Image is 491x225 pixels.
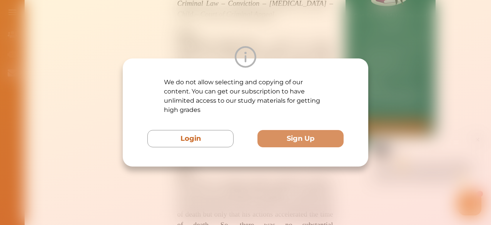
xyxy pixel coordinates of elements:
[67,26,169,49] p: Hey there If you have any questions, I'm here to help! Just text back 'Hi' and choose from the fo...
[67,8,82,22] img: Nini
[147,130,234,147] button: Login
[92,26,99,34] span: 👋
[87,13,95,20] div: Nini
[164,78,327,115] p: We do not allow selecting and copying of our content. You can get our subscription to have unlimi...
[257,130,344,147] button: Sign Up
[154,41,160,49] span: 🌟
[170,57,177,63] i: 1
